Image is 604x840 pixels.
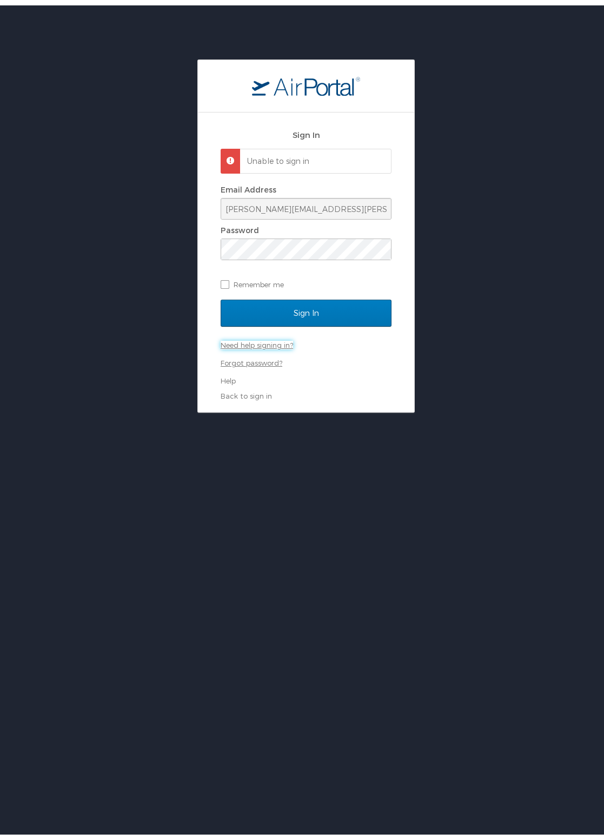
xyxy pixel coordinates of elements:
img: logo [252,71,360,90]
h2: Sign In [221,123,391,136]
a: Need help signing in? [221,335,293,344]
input: Sign In [221,294,391,321]
a: Back to sign in [221,386,272,395]
label: Email Address [221,180,276,189]
label: Password [221,220,259,229]
a: Help [221,371,236,380]
label: Remember me [221,271,391,287]
a: Forgot password? [221,353,282,362]
p: Unable to sign in [247,150,381,161]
